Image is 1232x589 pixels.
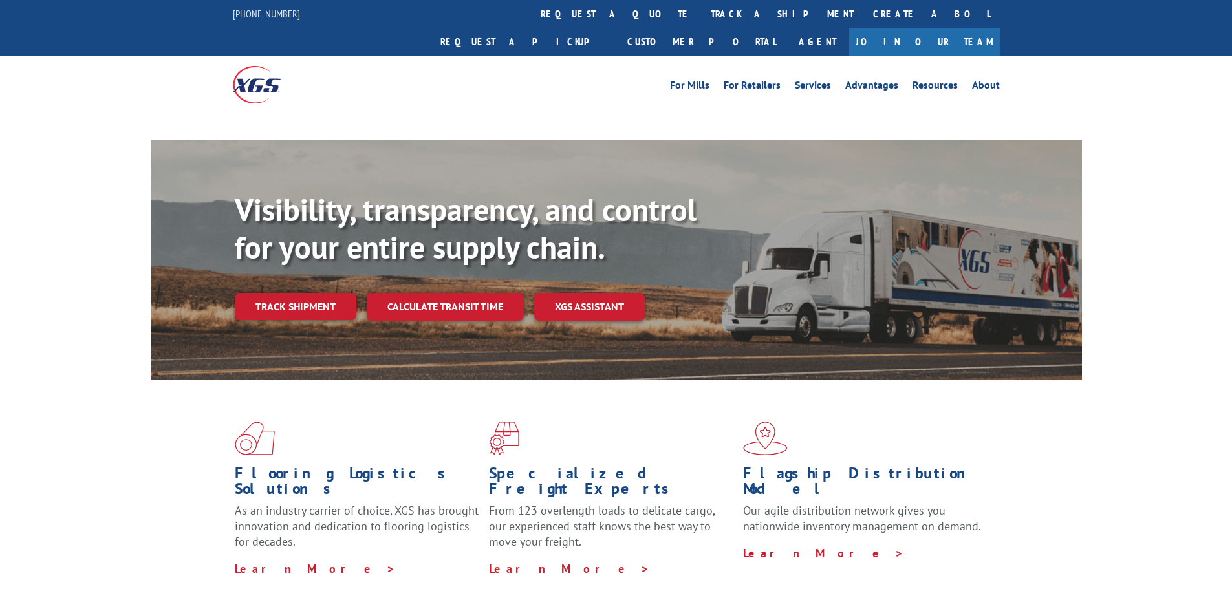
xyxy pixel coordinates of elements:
[743,422,788,455] img: xgs-icon-flagship-distribution-model-red
[849,28,1000,56] a: Join Our Team
[618,28,786,56] a: Customer Portal
[724,80,781,94] a: For Retailers
[972,80,1000,94] a: About
[743,546,904,561] a: Learn More >
[670,80,709,94] a: For Mills
[235,422,275,455] img: xgs-icon-total-supply-chain-intelligence-red
[489,466,733,503] h1: Specialized Freight Experts
[489,561,650,576] a: Learn More >
[913,80,958,94] a: Resources
[235,189,697,267] b: Visibility, transparency, and control for your entire supply chain.
[786,28,849,56] a: Agent
[367,293,524,321] a: Calculate transit time
[235,466,479,503] h1: Flooring Logistics Solutions
[233,7,300,20] a: [PHONE_NUMBER]
[743,503,981,533] span: Our agile distribution network gives you nationwide inventory management on demand.
[795,80,831,94] a: Services
[431,28,618,56] a: Request a pickup
[534,293,645,321] a: XGS ASSISTANT
[235,293,356,320] a: Track shipment
[235,503,479,549] span: As an industry carrier of choice, XGS has brought innovation and dedication to flooring logistics...
[489,503,733,561] p: From 123 overlength loads to delicate cargo, our experienced staff knows the best way to move you...
[845,80,898,94] a: Advantages
[235,561,396,576] a: Learn More >
[489,422,519,455] img: xgs-icon-focused-on-flooring-red
[743,466,988,503] h1: Flagship Distribution Model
